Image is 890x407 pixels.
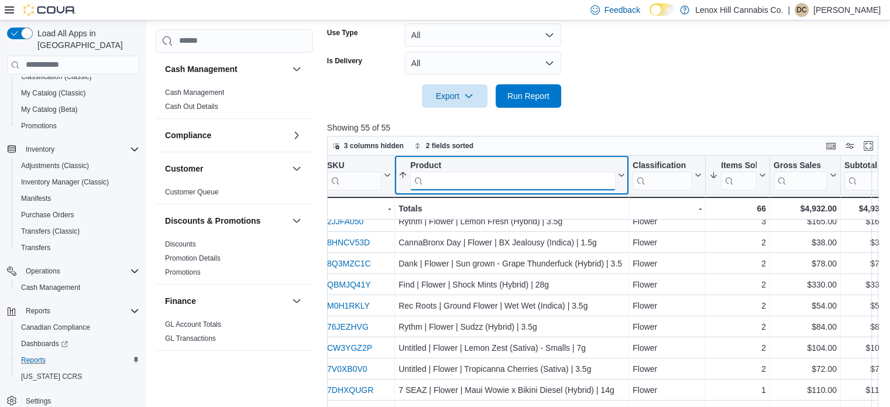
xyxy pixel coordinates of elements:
[165,240,196,248] a: Discounts
[16,370,87,384] a: [US_STATE] CCRS
[12,118,144,134] button: Promotions
[633,214,702,228] div: Flower
[12,240,144,256] button: Transfers
[709,362,766,376] div: 2
[21,264,139,278] span: Operations
[398,201,625,216] div: Totals
[21,355,46,365] span: Reports
[156,185,313,204] div: Customer
[795,3,809,17] div: Dominick Cuffaro
[774,201,837,216] div: $4,932.00
[398,235,625,249] div: CannaBronx Day | Flower | BX Jealousy (Indica) | 1.5g
[398,160,625,190] button: Product
[12,85,144,101] button: My Catalog (Classic)
[709,214,766,228] div: 3
[709,341,766,355] div: 2
[327,280,371,289] a: QBMJQ41Y
[16,159,139,173] span: Adjustments (Classic)
[709,160,766,190] button: Items Sold
[26,266,60,276] span: Operations
[156,85,313,118] div: Cash Management
[398,256,625,271] div: Dank | Flower | Sun grown - Grape Thunderfuck (Hybrid) | 3.5
[327,56,362,66] label: Is Delivery
[709,278,766,292] div: 2
[21,161,89,170] span: Adjustments (Classic)
[774,383,837,397] div: $110.00
[21,72,92,81] span: Classification (Classic)
[633,160,692,171] div: Classification
[21,304,55,318] button: Reports
[16,208,139,222] span: Purchase Orders
[26,145,54,154] span: Inventory
[2,303,144,319] button: Reports
[21,121,57,131] span: Promotions
[788,3,790,17] p: |
[813,3,881,17] p: [PERSON_NAME]
[398,214,625,228] div: Rythm | Flower | Lemon Fresh (Hybrid) | 3.5g
[16,102,83,117] a: My Catalog (Beta)
[404,23,561,47] button: All
[165,163,287,175] button: Customer
[21,243,50,252] span: Transfers
[633,201,702,216] div: -
[165,129,211,141] h3: Compliance
[507,90,549,102] span: Run Report
[21,194,51,203] span: Manifests
[165,320,221,329] span: GL Account Totals
[165,240,196,249] span: Discounts
[290,294,304,308] button: Finance
[774,256,837,271] div: $78.00
[16,86,91,100] a: My Catalog (Classic)
[327,160,382,171] div: SKU
[721,160,757,171] div: Items Sold
[398,341,625,355] div: Untitled | Flower | Lemon Zest (Sativa) - Smalls | 7g
[16,191,56,206] a: Manifests
[774,214,837,228] div: $165.00
[21,227,80,236] span: Transfers (Classic)
[16,224,84,238] a: Transfers (Classic)
[16,86,139,100] span: My Catalog (Classic)
[398,278,625,292] div: Find | Flower | Shock Mints (Hybrid) | 28g
[12,158,144,174] button: Adjustments (Classic)
[156,317,313,350] div: Finance
[327,160,391,190] button: SKU
[709,320,766,334] div: 2
[633,383,702,397] div: Flower
[290,162,304,176] button: Customer
[12,279,144,296] button: Cash Management
[165,102,218,111] span: Cash Out Details
[633,235,702,249] div: Flower
[16,241,55,255] a: Transfers
[16,119,139,133] span: Promotions
[633,256,702,271] div: Flower
[12,69,144,85] button: Classification (Classic)
[328,139,408,153] button: 3 columns hidden
[422,84,487,108] button: Export
[774,341,837,355] div: $104.00
[774,235,837,249] div: $38.00
[398,362,625,376] div: Untitled | Flower | Tropicanna Cherries (Sativa) | 3.5g
[398,383,625,397] div: 7 SEAZ | Flower | Maui Wowie x Bikini Diesel (Hybrid) | 14g
[16,70,139,84] span: Classification (Classic)
[21,88,86,98] span: My Catalog (Classic)
[695,3,783,17] p: Lenox Hill Cannabis Co.
[774,160,827,171] div: Gross Sales
[165,295,287,307] button: Finance
[327,28,358,37] label: Use Type
[774,362,837,376] div: $72.00
[33,28,139,51] span: Load All Apps in [GEOGRAPHIC_DATA]
[165,268,201,276] a: Promotions
[21,323,90,332] span: Canadian Compliance
[165,63,238,75] h3: Cash Management
[23,4,76,16] img: Cova
[165,254,221,262] a: Promotion Details
[796,3,806,17] span: DC
[404,52,561,75] button: All
[16,337,139,351] span: Dashboards
[165,188,218,196] a: Customer Queue
[165,334,216,343] a: GL Transactions
[774,320,837,334] div: $84.00
[327,238,370,247] a: 8HNCV53D
[165,163,203,175] h3: Customer
[633,278,702,292] div: Flower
